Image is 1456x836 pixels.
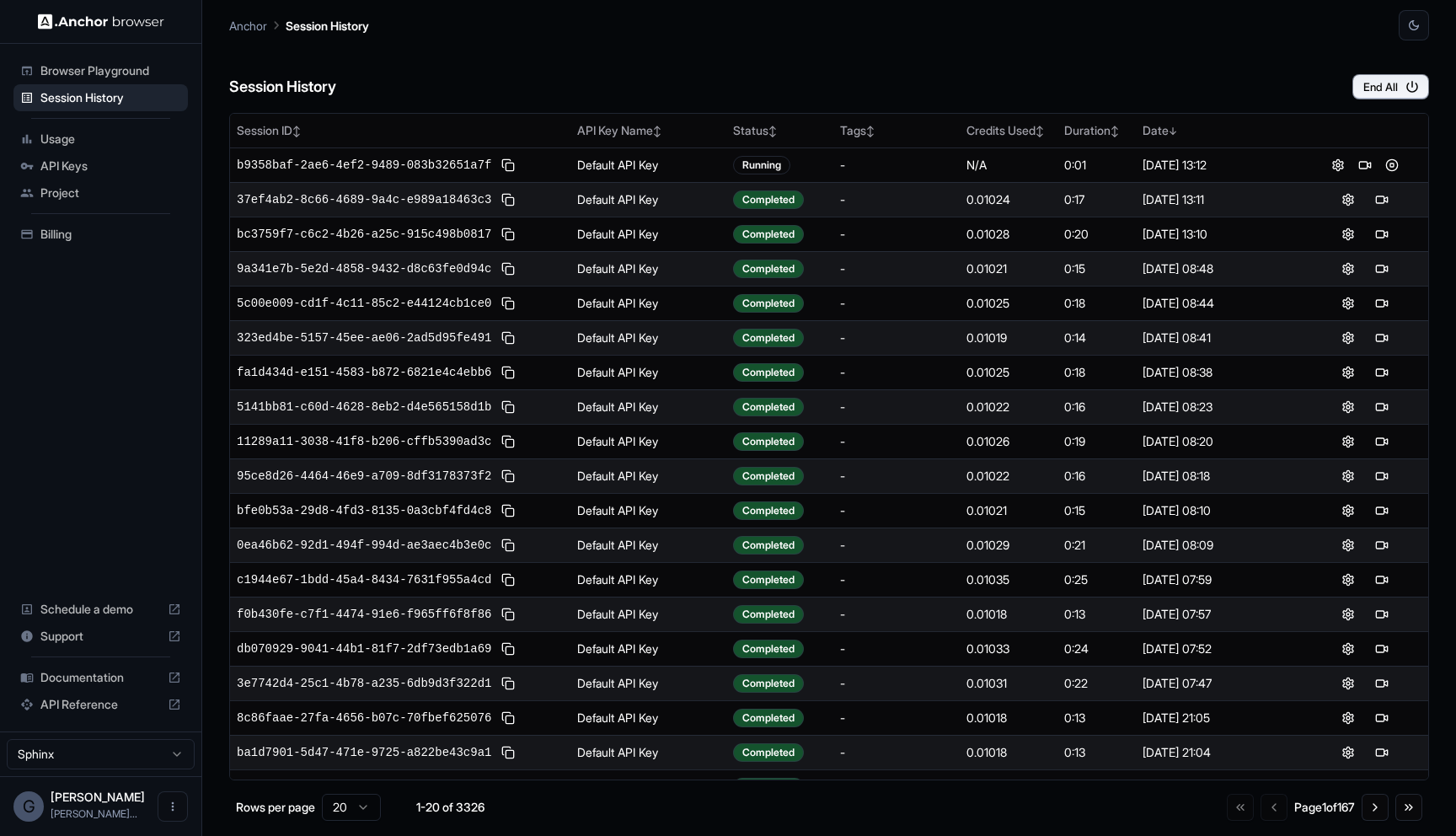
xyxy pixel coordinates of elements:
span: gabriel@sphinxhq.com [51,807,137,820]
div: [DATE] 08:38 [1143,364,1294,381]
div: 0:22 [1064,675,1130,692]
div: Support [13,623,188,650]
p: Anchor [229,17,267,35]
div: 0:19 [1064,433,1130,450]
p: Rows per page [236,799,315,816]
div: 0:15 [1064,260,1130,277]
div: 0.01025 [966,295,1051,312]
p: Session History [286,17,369,35]
div: - [840,744,953,761]
div: Completed [733,260,804,278]
div: 0.01022 [966,399,1051,415]
div: 0:15 [1064,502,1130,519]
div: [DATE] 08:10 [1143,502,1294,519]
div: - [840,330,953,346]
div: API Reference [13,691,188,718]
div: Status [733,122,827,139]
div: Completed [733,536,804,555]
div: 1-20 of 3326 [408,799,492,816]
span: ↕ [768,125,777,137]
div: [DATE] 13:10 [1143,226,1294,243]
span: 3e7742d4-25c1-4b78-a235-6db9d3f322d1 [237,675,491,692]
div: Duration [1064,122,1130,139]
div: - [840,191,953,208]
span: Support [40,628,161,645]
div: 0:16 [1064,399,1130,415]
div: - [840,779,953,796]
td: Default API Key [570,666,726,700]
span: Gabriel Taboada [51,790,145,804]
div: 0.01026 [966,433,1051,450]
div: 0.01022 [966,468,1051,485]
span: c1944e67-1bdd-45a4-8434-7631f955a4cd [237,571,491,588]
div: 0.01025 [966,364,1051,381]
div: [DATE] 08:18 [1143,468,1294,485]
div: [DATE] 13:11 [1143,191,1294,208]
span: Project [40,185,181,201]
div: 0.01019 [966,779,1051,796]
div: [DATE] 08:44 [1143,295,1294,312]
div: 0:18 [1064,295,1130,312]
div: Completed [733,778,804,796]
td: Default API Key [570,286,726,320]
div: [DATE] 08:41 [1143,330,1294,346]
div: 0.01018 [966,606,1051,623]
div: Completed [733,329,804,347]
div: Schedule a demo [13,596,188,623]
div: - [840,295,953,312]
span: ee29aebd-f970-4332-9875-8d4efee73ca0 [237,779,491,796]
span: Session History [40,89,181,106]
td: Default API Key [570,528,726,562]
div: 0:14 [1064,330,1130,346]
div: [DATE] 13:12 [1143,157,1294,174]
span: 9a341e7b-5e2d-4858-9432-d8c63fe0d94c [237,260,491,277]
img: Anchor Logo [38,13,164,29]
button: Open menu [158,791,188,822]
td: Default API Key [570,700,726,735]
div: Session History [13,84,188,111]
div: 0:16 [1064,468,1130,485]
div: Completed [733,190,804,209]
span: 95ce8d26-4464-46e9-a709-8df3178373f2 [237,468,491,485]
td: Default API Key [570,217,726,251]
div: Completed [733,501,804,520]
span: db070929-9041-44b1-81f7-2df73edb1a69 [237,640,491,657]
div: [DATE] 08:48 [1143,260,1294,277]
div: 0:24 [1064,640,1130,657]
div: 0.01035 [966,571,1051,588]
td: Default API Key [570,355,726,389]
span: 0ea46b62-92d1-494f-994d-ae3aec4b3e0c [237,537,491,554]
span: ↕ [1036,125,1044,137]
div: 0.01019 [966,330,1051,346]
span: API Reference [40,696,161,713]
div: 0.01021 [966,502,1051,519]
span: fa1d434d-e151-4583-b872-6821e4c4ebb6 [237,364,491,381]
div: - [840,433,953,450]
div: Completed [733,640,804,658]
div: G [13,791,44,822]
span: bc3759f7-c6c2-4b26-a25c-915c498b0817 [237,226,491,243]
span: 37ef4ab2-8c66-4689-9a4c-e989a18463c3 [237,191,491,208]
span: ba1d7901-5d47-471e-9725-a822be43c9a1 [237,744,491,761]
div: - [840,260,953,277]
td: Default API Key [570,597,726,631]
h6: Session History [229,75,336,99]
div: 0.01029 [966,537,1051,554]
div: 0:13 [1064,710,1130,726]
div: Usage [13,126,188,153]
div: Completed [733,225,804,244]
div: Tags [840,122,953,139]
div: N/A [966,157,1051,174]
span: Billing [40,226,181,243]
div: Completed [733,432,804,451]
span: Usage [40,131,181,147]
td: Default API Key [570,320,726,355]
div: 0.01018 [966,710,1051,726]
td: Default API Key [570,458,726,493]
div: 0:01 [1064,157,1130,174]
span: b9358baf-2ae6-4ef2-9489-083b32651a7f [237,157,491,174]
div: - [840,675,953,692]
div: 0:14 [1064,779,1130,796]
div: - [840,226,953,243]
div: 0.01024 [966,191,1051,208]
